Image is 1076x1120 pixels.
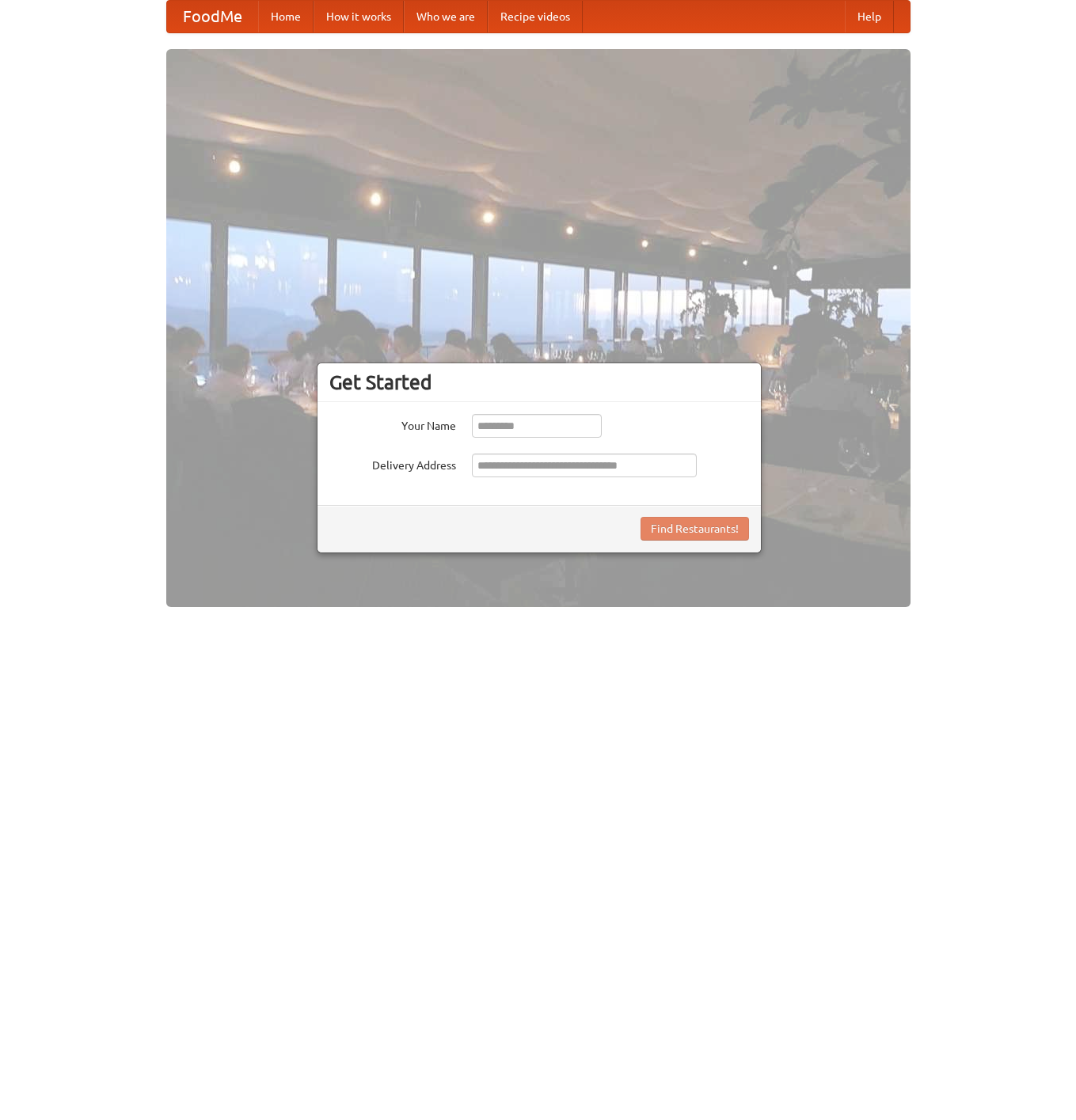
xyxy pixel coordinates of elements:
[167,1,258,32] a: FoodMe
[329,414,456,434] label: Your Name
[404,1,488,32] a: Who we are
[845,1,894,32] a: Help
[641,517,749,541] button: Find Restaurants!
[329,454,456,473] label: Delivery Address
[258,1,314,32] a: Home
[329,370,749,394] h3: Get Started
[314,1,404,32] a: How it works
[488,1,583,32] a: Recipe videos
